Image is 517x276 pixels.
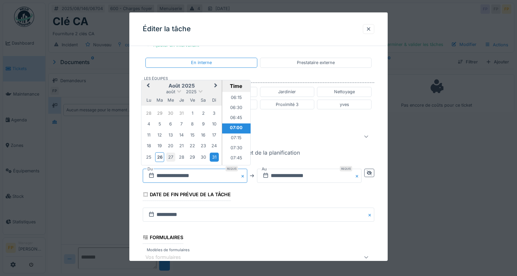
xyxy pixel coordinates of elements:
[210,153,219,162] div: Choose dimanche 31 août 2025
[222,113,251,123] li: 06:45
[210,119,219,128] div: Choose dimanche 10 août 2025
[166,141,175,150] div: Choose mercredi 20 août 2025
[278,89,296,95] div: Jardinier
[188,130,197,140] div: Choose vendredi 15 août 2025
[222,154,251,164] li: 07:45
[188,141,197,150] div: Choose vendredi 22 août 2025
[340,166,352,171] div: Requis
[297,59,335,66] div: Prestataire externe
[210,96,219,105] div: dimanche
[210,130,219,140] div: Choose dimanche 17 août 2025
[222,92,251,165] ul: Time
[166,130,175,140] div: Choose mercredi 13 août 2025
[143,25,191,33] h3: Éditer la tâche
[144,141,153,150] div: Choose lundi 18 août 2025
[155,152,164,162] div: Choose mardi 26 août 2025
[191,59,212,66] div: En interne
[210,109,219,118] div: Choose dimanche 3 août 2025
[188,153,197,162] div: Choose vendredi 29 août 2025
[199,153,208,162] div: Choose samedi 30 août 2025
[155,141,164,150] div: Choose mardi 19 août 2025
[155,109,164,118] div: Choose mardi 29 juillet 2025
[199,96,208,105] div: samedi
[145,254,190,261] div: Vos formulaires
[188,119,197,128] div: Choose vendredi 8 août 2025
[222,133,251,144] li: 07:15
[177,141,186,150] div: Choose jeudi 21 août 2025
[199,141,208,150] div: Choose samedi 23 août 2025
[224,83,249,89] div: Time
[199,130,208,140] div: Choose samedi 16 août 2025
[143,108,219,163] div: Month août, 2025
[199,109,208,118] div: Choose samedi 2 août 2025
[188,109,197,118] div: Choose vendredi 1 août 2025
[166,109,175,118] div: Choose mercredi 30 juillet 2025
[145,247,191,253] label: Modèles de formulaires
[334,89,355,95] div: Nettoyage
[354,169,362,183] button: Close
[177,109,186,118] div: Choose jeudi 31 juillet 2025
[240,169,247,183] button: Close
[199,119,208,128] div: Choose samedi 9 août 2025
[177,119,186,128] div: Choose jeudi 7 août 2025
[155,96,164,105] div: mardi
[166,96,175,105] div: mercredi
[144,153,153,162] div: Choose lundi 25 août 2025
[222,103,251,113] li: 06:30
[276,101,299,108] div: Proximité 3
[147,165,153,173] label: Du
[144,119,153,128] div: Choose lundi 4 août 2025
[222,144,251,154] li: 07:30
[177,96,186,105] div: jeudi
[155,130,164,140] div: Choose mardi 12 août 2025
[177,153,186,162] div: Choose jeudi 28 août 2025
[222,93,251,103] li: 06:15
[142,81,153,92] button: Previous Month
[188,96,197,105] div: vendredi
[144,96,153,105] div: lundi
[144,109,153,118] div: Choose lundi 28 juillet 2025
[143,232,184,244] div: Formulaires
[225,166,238,171] div: Requis
[222,164,251,174] li: 08:00
[340,101,349,108] div: yves
[166,89,175,94] span: août
[177,130,186,140] div: Choose jeudi 14 août 2025
[144,130,153,140] div: Choose lundi 11 août 2025
[143,189,231,201] div: Date de fin prévue de la tâche
[261,165,267,173] label: Au
[222,123,251,133] li: 07:00
[211,81,222,92] button: Next Month
[144,76,375,83] label: Les équipes
[166,153,175,162] div: Choose mercredi 27 août 2025
[155,119,164,128] div: Choose mardi 5 août 2025
[210,141,219,150] div: Choose dimanche 24 août 2025
[166,119,175,128] div: Choose mercredi 6 août 2025
[141,83,222,89] h2: août 2025
[186,89,197,94] span: 2025
[367,208,374,222] button: Close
